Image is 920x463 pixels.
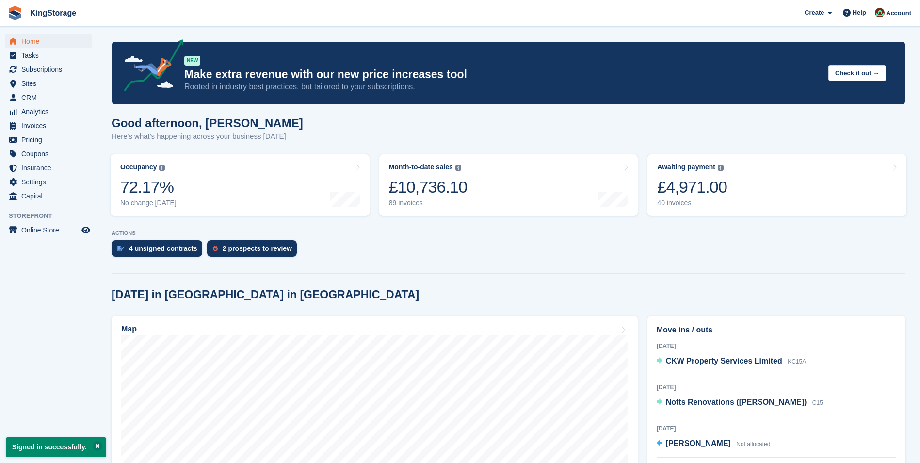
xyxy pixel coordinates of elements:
[26,5,80,21] a: KingStorage
[875,8,885,17] img: John King
[647,154,906,216] a: Awaiting payment £4,971.00 40 invoices
[120,199,177,207] div: No change [DATE]
[5,189,92,203] a: menu
[657,199,727,207] div: 40 invoices
[657,177,727,197] div: £4,971.00
[853,8,866,17] span: Help
[657,424,896,433] div: [DATE]
[5,175,92,189] a: menu
[666,357,782,365] span: CKW Property Services Limited
[117,246,124,251] img: contract_signature_icon-13c848040528278c33f63329250d36e43548de30e8caae1d1a13099fd9432cc5.svg
[21,63,80,76] span: Subscriptions
[112,116,303,130] h1: Good afternoon, [PERSON_NAME]
[9,211,97,221] span: Storefront
[21,133,80,147] span: Pricing
[159,165,165,171] img: icon-info-grey-7440780725fd019a000dd9b08b2336e03edf1995a4989e88bcd33f0948082b44.svg
[120,163,157,171] div: Occupancy
[805,8,824,17] span: Create
[657,342,896,350] div: [DATE]
[5,133,92,147] a: menu
[21,147,80,161] span: Coupons
[666,439,731,447] span: [PERSON_NAME]
[21,119,80,132] span: Invoices
[5,161,92,175] a: menu
[657,438,771,450] a: [PERSON_NAME] Not allocated
[657,383,896,392] div: [DATE]
[213,246,218,251] img: prospect-51fa495bee0391a8d652442698ab0144808aea92771e9ea1ae160a38d050c398.svg
[223,245,292,252] div: 2 prospects to review
[736,441,770,447] span: Not allocated
[21,189,80,203] span: Capital
[718,165,724,171] img: icon-info-grey-7440780725fd019a000dd9b08b2336e03edf1995a4989e88bcd33f0948082b44.svg
[112,131,303,142] p: Here's what's happening across your business [DATE]
[184,56,200,66] div: NEW
[5,147,92,161] a: menu
[5,63,92,76] a: menu
[116,39,184,95] img: price-adjustments-announcement-icon-8257ccfd72463d97f412b2fc003d46551f7dbcb40ab6d574587a9cd5c0d94...
[5,34,92,48] a: menu
[657,324,896,336] h2: Move ins / outs
[389,177,468,197] div: £10,736.10
[5,49,92,62] a: menu
[21,91,80,104] span: CRM
[21,223,80,237] span: Online Store
[455,165,461,171] img: icon-info-grey-7440780725fd019a000dd9b08b2336e03edf1995a4989e88bcd33f0948082b44.svg
[21,49,80,62] span: Tasks
[5,223,92,237] a: menu
[184,67,821,82] p: Make extra revenue with our new price increases tool
[657,397,823,409] a: Notts Renovations ([PERSON_NAME]) C15
[129,245,197,252] div: 4 unsigned contracts
[5,119,92,132] a: menu
[112,230,905,236] p: ACTIONS
[5,105,92,118] a: menu
[120,177,177,197] div: 72.17%
[21,161,80,175] span: Insurance
[5,77,92,90] a: menu
[6,437,106,457] p: Signed in successfully.
[21,77,80,90] span: Sites
[828,65,886,81] button: Check it out →
[812,399,823,406] span: C15
[207,240,302,262] a: 2 prospects to review
[8,6,22,20] img: stora-icon-8386f47178a22dfd0bd8f6a31ec36ba5ce8667c1dd55bd0f319d3a0aa187defe.svg
[657,355,807,368] a: CKW Property Services Limited KC15A
[657,163,715,171] div: Awaiting payment
[5,91,92,104] a: menu
[666,398,807,406] span: Notts Renovations ([PERSON_NAME])
[21,175,80,189] span: Settings
[121,325,137,333] h2: Map
[21,105,80,118] span: Analytics
[379,154,638,216] a: Month-to-date sales £10,736.10 89 invoices
[886,8,911,18] span: Account
[112,240,207,262] a: 4 unsigned contracts
[80,224,92,236] a: Preview store
[21,34,80,48] span: Home
[389,163,453,171] div: Month-to-date sales
[111,154,370,216] a: Occupancy 72.17% No change [DATE]
[112,288,419,301] h2: [DATE] in [GEOGRAPHIC_DATA] in [GEOGRAPHIC_DATA]
[389,199,468,207] div: 89 invoices
[184,82,821,92] p: Rooted in industry best practices, but tailored to your subscriptions.
[788,358,806,365] span: KC15A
